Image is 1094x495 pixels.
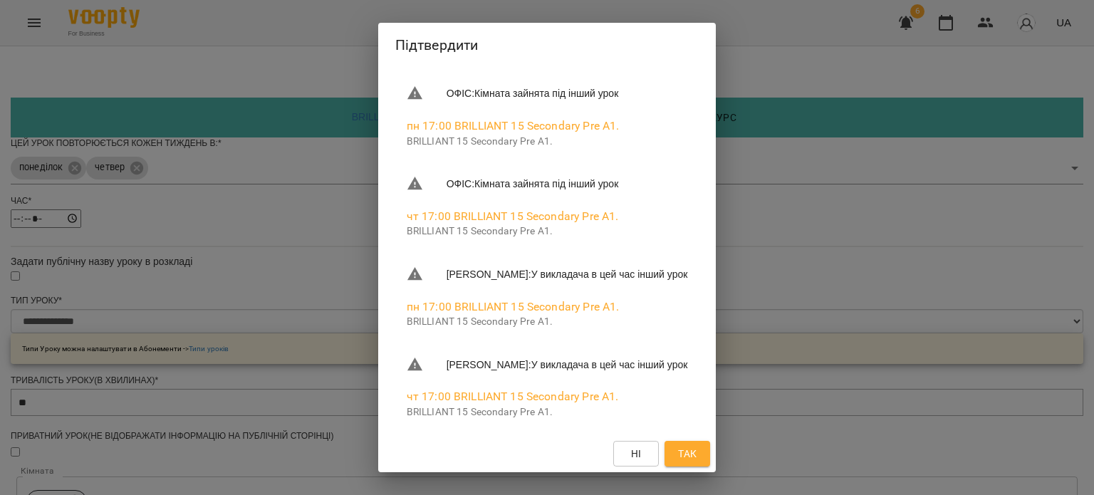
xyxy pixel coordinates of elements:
li: [PERSON_NAME] : У викладача в цей час інший урок [395,350,699,379]
li: [PERSON_NAME] : У викладача в цей час інший урок [395,260,699,288]
span: Так [678,445,697,462]
button: Так [665,441,710,467]
p: BRILLIANT 15 Secondary Pre A1. [407,315,688,329]
button: Ні [613,441,659,467]
a: чт 17:00 BRILLIANT 15 Secondary Pre A1. [407,390,619,403]
p: BRILLIANT 15 Secondary Pre A1. [407,405,688,420]
a: чт 17:00 BRILLIANT 15 Secondary Pre A1. [407,209,619,223]
li: ОФІС : Кімната зайнята під інший урок [395,170,699,198]
p: BRILLIANT 15 Secondary Pre A1. [407,224,688,239]
p: BRILLIANT 15 Secondary Pre A1. [407,135,688,149]
h2: Підтвердити [395,34,699,56]
a: пн 17:00 BRILLIANT 15 Secondary Pre A1. [407,300,620,313]
span: Ні [631,445,642,462]
li: ОФІС : Кімната зайнята під інший урок [395,79,699,108]
a: пн 17:00 BRILLIANT 15 Secondary Pre A1. [407,119,620,132]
